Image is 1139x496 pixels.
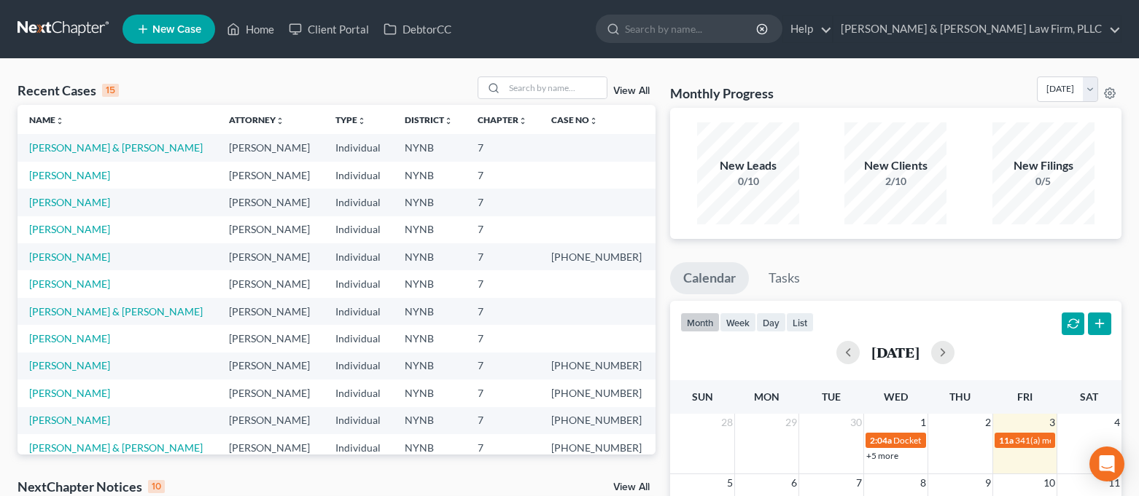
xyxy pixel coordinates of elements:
td: [PHONE_NUMBER] [540,243,656,270]
span: New Case [152,24,201,35]
a: [PERSON_NAME] & [PERSON_NAME] [29,141,203,154]
i: unfold_more [276,117,284,125]
td: 7 [466,189,540,216]
td: [PERSON_NAME] [217,162,323,189]
a: [PERSON_NAME] & [PERSON_NAME] Law Firm, PLLC [833,16,1121,42]
td: NYNB [393,325,466,352]
button: month [680,312,720,332]
span: 3 [1048,414,1057,431]
span: 10 [1042,474,1057,492]
div: 0/10 [697,174,799,189]
td: Individual [324,270,394,297]
td: [PERSON_NAME] [217,379,323,406]
a: [PERSON_NAME] & [PERSON_NAME] [29,305,203,318]
a: DebtorCC [376,16,459,42]
button: week [720,312,756,332]
span: Docket Text: for [PERSON_NAME] & [PERSON_NAME] [893,435,1101,446]
td: [PHONE_NUMBER] [540,407,656,434]
span: Mon [754,390,780,403]
td: 7 [466,270,540,297]
span: Sun [692,390,713,403]
button: day [756,312,786,332]
a: Home [219,16,281,42]
span: Tue [822,390,841,403]
span: 1 [919,414,928,431]
a: [PERSON_NAME] [29,387,110,399]
a: View All [613,482,650,492]
a: Typeunfold_more [335,114,366,125]
td: Individual [324,243,394,270]
td: 7 [466,325,540,352]
h2: [DATE] [871,345,920,360]
span: 29 [784,414,798,431]
td: NYNB [393,298,466,325]
div: New Clients [844,157,946,174]
div: NextChapter Notices [18,478,165,495]
div: Open Intercom Messenger [1089,446,1124,481]
input: Search by name... [505,77,607,98]
span: 11a [999,435,1014,446]
span: Sat [1080,390,1098,403]
td: Individual [324,379,394,406]
td: 7 [466,407,540,434]
a: [PERSON_NAME] [29,251,110,263]
td: NYNB [393,379,466,406]
i: unfold_more [518,117,527,125]
td: NYNB [393,243,466,270]
td: 7 [466,162,540,189]
span: 8 [919,474,928,492]
td: 7 [466,216,540,243]
td: NYNB [393,434,466,461]
td: [PERSON_NAME] [217,298,323,325]
a: Districtunfold_more [405,114,453,125]
a: Calendar [670,262,749,294]
a: Tasks [755,262,813,294]
td: [PERSON_NAME] [217,434,323,461]
span: Fri [1017,390,1033,403]
span: 11 [1107,474,1121,492]
td: NYNB [393,162,466,189]
span: 30 [849,414,863,431]
div: Recent Cases [18,82,119,99]
a: Chapterunfold_more [478,114,527,125]
td: 7 [466,298,540,325]
td: [PERSON_NAME] [217,216,323,243]
td: NYNB [393,189,466,216]
td: NYNB [393,270,466,297]
span: 5 [726,474,734,492]
a: [PERSON_NAME] [29,223,110,235]
h3: Monthly Progress [670,84,774,102]
td: [PHONE_NUMBER] [540,353,656,379]
td: Individual [324,134,394,161]
a: Client Portal [281,16,376,42]
div: 15 [102,84,119,97]
td: [PERSON_NAME] [217,243,323,270]
a: [PERSON_NAME] [29,196,110,208]
td: NYNB [393,407,466,434]
td: 7 [466,434,540,461]
a: [PERSON_NAME] [29,332,110,345]
td: 7 [466,353,540,379]
a: Nameunfold_more [29,114,64,125]
span: Wed [884,390,908,403]
td: [PERSON_NAME] [217,353,323,379]
input: Search by name... [625,15,758,42]
a: [PERSON_NAME] [29,169,110,181]
td: Individual [324,216,394,243]
a: [PERSON_NAME] [29,359,110,371]
span: 28 [720,414,734,431]
button: list [786,312,814,332]
span: 6 [790,474,798,492]
span: Thu [949,390,971,403]
td: [PERSON_NAME] [217,134,323,161]
span: 4 [1113,414,1121,431]
td: 7 [466,134,540,161]
div: 10 [148,480,165,493]
td: Individual [324,434,394,461]
td: [PERSON_NAME] [217,270,323,297]
td: NYNB [393,134,466,161]
td: Individual [324,325,394,352]
td: [PHONE_NUMBER] [540,434,656,461]
span: 2:04a [870,435,892,446]
td: Individual [324,407,394,434]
